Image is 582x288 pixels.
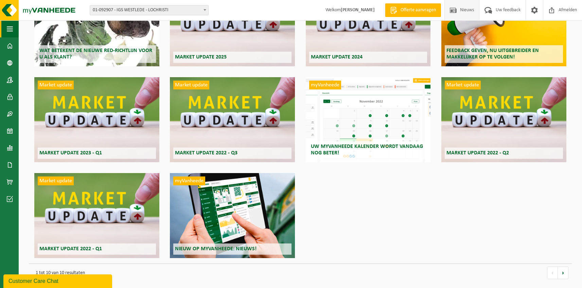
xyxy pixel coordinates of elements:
[547,267,558,279] a: vorige
[446,150,509,156] span: Market update 2022 - Q2
[38,81,74,89] span: Market update
[90,5,209,15] span: 01-092907 - IGS WESTLEDE - LOCHRISTI
[341,7,375,13] strong: [PERSON_NAME]
[39,150,102,156] span: Market update 2023 - Q1
[311,144,423,156] span: Uw myVanheede kalender wordt vandaag nog beter!
[34,173,159,258] a: Market update Market update 2022 - Q1
[38,176,74,185] span: Market update
[441,77,566,162] a: Market update Market update 2022 - Q2
[385,3,441,17] a: Offerte aanvragen
[309,81,341,89] span: myVanheede
[175,54,227,60] span: Market update 2025
[34,77,159,162] a: Market update Market update 2023 - Q1
[39,246,102,252] span: Market update 2022 - Q1
[446,48,539,60] span: Feedback geven, nu uitgebreider en makkelijker op te volgen!
[175,150,237,156] span: Market update 2022 - Q3
[558,267,568,279] a: volgende
[32,267,540,279] p: 1 tot 10 van 10 resultaten
[173,81,209,89] span: Market update
[311,54,363,60] span: Market update 2024
[445,81,481,89] span: Market update
[306,77,431,162] a: myVanheede Uw myVanheede kalender wordt vandaag nog beter!
[399,7,438,14] span: Offerte aanvragen
[170,173,295,258] a: myVanheede Nieuw op myVanheede: Nieuws!
[3,273,113,288] iframe: chat widget
[90,5,208,15] span: 01-092907 - IGS WESTLEDE - LOCHRISTI
[173,176,205,185] span: myVanheede
[175,246,257,252] span: Nieuw op myVanheede: Nieuws!
[39,48,152,60] span: Wat betekent de nieuwe RED-richtlijn voor u als klant?
[170,77,295,162] a: Market update Market update 2022 - Q3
